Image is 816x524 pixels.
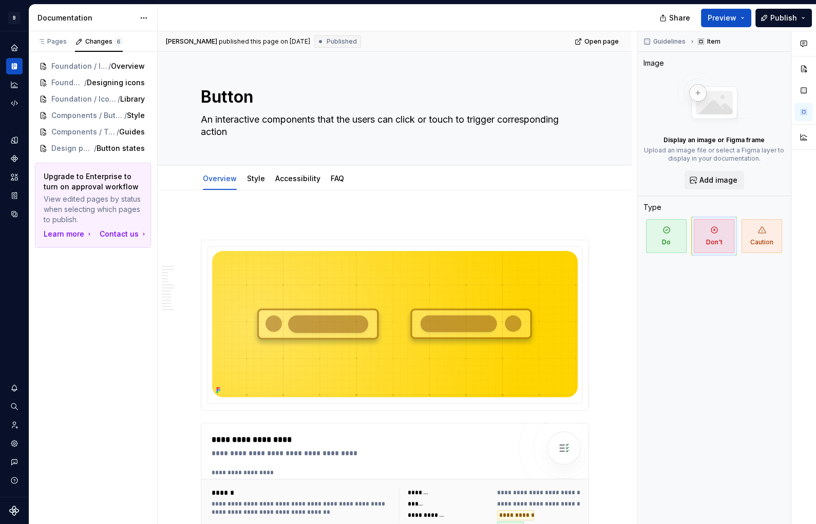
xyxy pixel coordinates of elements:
button: Do [643,217,689,256]
button: Caution [739,217,785,256]
span: [PERSON_NAME] [166,37,217,46]
span: Published [327,37,357,46]
span: Don't [694,219,734,253]
button: Notifications [6,380,23,396]
div: Pages [37,37,67,46]
a: Documentation [6,58,23,74]
button: Search ⌘K [6,398,23,415]
a: Contact us [100,229,148,239]
span: Guidelines [653,37,686,46]
span: Button states [97,143,145,153]
a: Components / Button/Style [35,107,151,124]
a: Invite team [6,417,23,433]
a: Accessibility [275,174,320,183]
button: Guidelines [640,34,690,49]
svg: Supernova Logo [9,506,20,516]
p: Upgrade to Enterprise to turn on approval workflow [44,171,142,192]
span: / [117,127,119,137]
button: Publish [755,9,812,27]
a: Storybook stories [6,187,23,204]
span: Foundation / Icons [51,77,84,88]
div: Image [643,58,664,68]
span: Caution [742,219,782,253]
a: Code automation [6,95,23,111]
div: Overview [199,167,241,189]
span: Components / Table [51,127,117,137]
span: Open page [584,37,619,46]
a: Open page [572,34,623,49]
a: Learn more [44,229,93,239]
div: Accessibility [271,167,325,189]
a: Components [6,150,23,167]
a: Settings [6,435,23,452]
a: Overview [203,174,237,183]
span: Foundation / Icons [51,61,108,71]
a: Foundation / Icons/Library [35,91,151,107]
a: FAQ [331,174,344,183]
a: Analytics [6,76,23,93]
span: Library [120,94,145,104]
button: Contact support [6,454,23,470]
div: Style [243,167,269,189]
p: Upload an image file or select a Figma layer to display in your documentation. [643,146,785,163]
span: Add image [699,175,737,185]
span: Designing icons [87,77,145,88]
span: Foundation / Icons [51,94,118,104]
span: / [94,143,97,153]
span: / [124,110,127,121]
div: B [8,12,21,24]
a: Components / Table/Guides [35,124,151,140]
a: Home [6,40,23,56]
p: View edited pages by status when selecting which pages to publish. [44,194,142,225]
span: Preview [708,13,736,23]
button: B [2,7,27,29]
button: Preview [701,9,751,27]
a: Data sources [6,206,23,222]
span: Guides [119,127,145,137]
span: / [118,94,120,104]
span: / [108,61,111,71]
a: Foundation / Icons/Designing icons [35,74,151,91]
textarea: An interactive components that the users can click or touch to trigger corresponding action [199,111,587,140]
span: Style [127,110,145,121]
div: Documentation [37,13,135,23]
a: Style [247,174,265,183]
span: Share [669,13,690,23]
a: Design patterns/Button states [35,140,151,157]
span: Components / Button [51,110,124,121]
div: Changes [85,37,123,46]
span: Design patterns [51,143,94,153]
button: Don't [691,217,737,256]
span: Publish [770,13,797,23]
div: FAQ [327,167,348,189]
textarea: Button [199,85,587,109]
span: Overview [111,61,145,71]
div: published this page on [DATE] [219,37,310,46]
p: Display an image or Figma frame [663,136,765,144]
div: Type [643,202,661,212]
button: Add image [685,171,744,189]
a: Foundation / Icons/Overview [35,58,151,74]
a: Design tokens [6,132,23,148]
span: / [84,77,87,88]
span: 6 [115,37,123,46]
a: Assets [6,169,23,185]
button: Share [654,9,697,27]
